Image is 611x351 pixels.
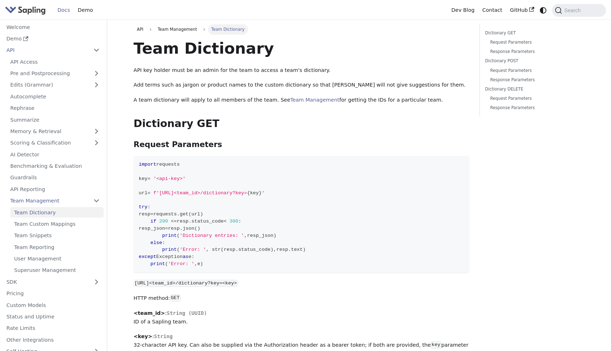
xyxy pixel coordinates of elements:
[159,219,168,224] span: 200
[3,34,104,44] a: Demo
[3,323,104,333] a: Rate Limits
[137,27,143,32] span: API
[139,176,148,181] span: key
[134,280,238,287] code: [URL]<team_id>/dictionary?key=<key>
[192,254,194,259] span: :
[180,226,183,231] span: .
[134,333,152,339] strong: <key>
[154,24,200,34] span: Team Management
[6,172,104,183] a: Guardrails
[89,45,104,55] button: Collapse sidebar category 'API'
[134,39,470,58] h1: Team Dictionary
[167,310,207,316] span: String (UUID)
[6,114,104,125] a: Summarize
[168,261,194,267] span: 'Error: '
[134,117,470,130] h2: Dictionary GET
[180,233,244,238] span: 'Dictionary entries: '
[197,261,200,267] span: e
[6,138,104,148] a: Scoring & Classification
[3,335,104,345] a: Other Integrations
[291,247,303,252] span: text
[224,219,227,224] span: <
[197,226,200,231] span: )
[150,211,153,217] span: =
[183,254,188,259] span: as
[10,265,104,276] a: Superuser Management
[153,190,247,196] span: f'[URL]<team_id>/dictionary?key=
[194,226,197,231] span: (
[171,219,177,224] span: <=
[3,45,89,55] a: API
[3,288,104,299] a: Pricing
[89,277,104,287] button: Expand sidebar category 'SDK'
[189,211,192,217] span: (
[270,247,273,252] span: )
[485,30,582,36] a: Dictionary GET
[235,247,238,252] span: .
[154,333,173,339] span: String
[290,97,339,103] a: Team Management
[139,211,150,217] span: resp
[10,254,104,264] a: User Management
[208,24,248,34] span: Team Dictionary
[490,104,580,111] a: Response Parameters
[156,254,183,259] span: Exception
[238,219,241,224] span: :
[194,261,197,267] span: ,
[3,22,104,32] a: Welcome
[134,294,470,303] p: HTTP method:
[134,24,147,34] a: API
[139,226,165,231] span: resp_json
[552,4,606,17] button: Search (Command+K)
[200,261,203,267] span: )
[247,233,273,238] span: resp_json
[273,247,276,252] span: ,
[139,204,148,210] span: try
[170,294,180,302] code: GET
[221,247,224,252] span: (
[168,226,180,231] span: resp
[485,58,582,64] a: Dictionary POST
[6,91,104,102] a: Autocomplete
[165,261,168,267] span: (
[10,219,104,229] a: Team Custom Mappings
[485,86,582,93] a: Dictionary DELETE
[538,5,548,15] button: Switch between dark and light mode (currently system mode)
[139,190,148,196] span: url
[134,96,470,104] p: A team dictionary will apply to all members of the team. See for getting the IDs for a particular...
[134,309,470,326] p: : ID of a Sapling team.
[153,176,185,181] span: '<api-key>'
[148,176,150,181] span: =
[6,196,104,206] a: Team Management
[490,48,580,55] a: Response Parameters
[6,184,104,194] a: API Reporting
[148,204,150,210] span: :
[165,226,168,231] span: =
[10,242,104,252] a: Team Reporting
[150,240,162,245] span: else
[206,247,209,252] span: ,
[506,5,538,16] a: GitHub
[6,126,104,137] a: Memory & Retrieval
[288,247,291,252] span: .
[177,219,189,224] span: resp
[150,219,156,224] span: if
[192,219,224,224] span: status_code
[431,341,441,348] code: key
[139,162,156,167] span: import
[562,8,585,13] span: Search
[262,190,264,196] span: '
[5,5,48,15] a: Sapling.aiSapling.ai
[134,24,470,34] nav: Breadcrumbs
[162,233,177,238] span: print
[134,140,470,150] h3: Request Parameters
[134,81,470,89] p: Add terms such as jargon or product names to the custom dictionary so that [PERSON_NAME] will not...
[6,161,104,171] a: Benchmarking & Evaluation
[162,240,165,245] span: :
[183,226,194,231] span: json
[490,77,580,83] a: Response Parameters
[177,233,180,238] span: (
[490,39,580,46] a: Request Parameters
[6,68,104,79] a: Pre and Postprocessing
[447,5,478,16] a: Dev Blog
